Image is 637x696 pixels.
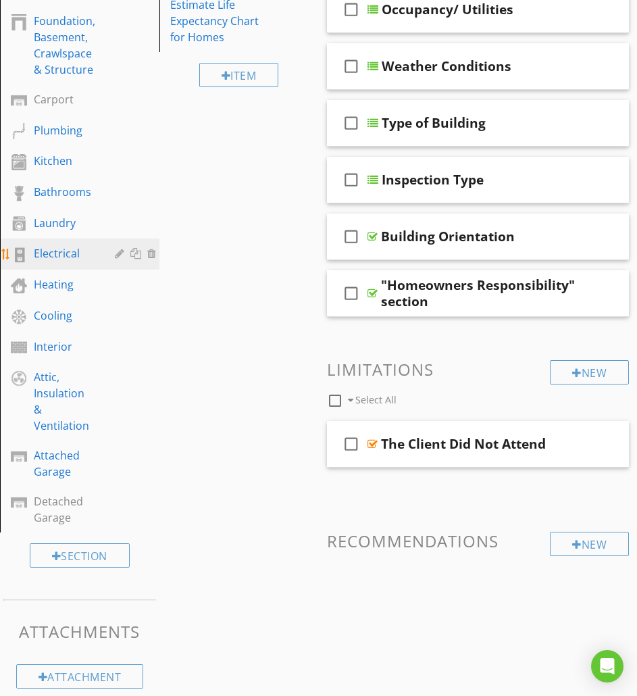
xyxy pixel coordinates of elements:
[327,532,630,550] h3: Recommendations
[34,369,95,434] div: Attic, Insulation & Ventilation
[340,50,362,82] i: check_box_outline_blank
[34,122,95,139] div: Plumbing
[16,664,144,689] div: Attachment
[381,277,588,309] div: "Homeowners Responsibility" section
[382,58,511,74] div: Weather Conditions
[382,115,486,131] div: Type of Building
[340,107,362,139] i: check_box_outline_blank
[340,277,362,309] i: check_box_outline_blank
[381,436,546,452] div: The Client Did Not Attend
[34,184,95,200] div: Bathrooms
[34,307,95,324] div: Cooling
[340,164,362,196] i: check_box_outline_blank
[34,153,95,169] div: Kitchen
[34,13,95,78] div: Foundation, Basement, Crawlspace & Structure
[591,650,623,682] div: Open Intercom Messenger
[340,220,362,253] i: check_box_outline_blank
[382,172,484,188] div: Inspection Type
[340,428,362,460] i: check_box_outline_blank
[34,245,95,262] div: Electrical
[550,360,629,384] div: New
[550,532,629,556] div: New
[382,1,513,18] div: Occupancy/ Utilities
[34,276,95,293] div: Heating
[34,493,95,526] div: Detached Garage
[34,339,95,355] div: Interior
[30,543,130,568] div: Section
[34,447,95,480] div: Attached Garage
[34,91,95,107] div: Carport
[355,393,397,406] span: Select All
[327,360,630,378] h3: Limitations
[381,228,515,245] div: Building Orientation
[34,215,95,231] div: Laundry
[199,63,279,87] div: Item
